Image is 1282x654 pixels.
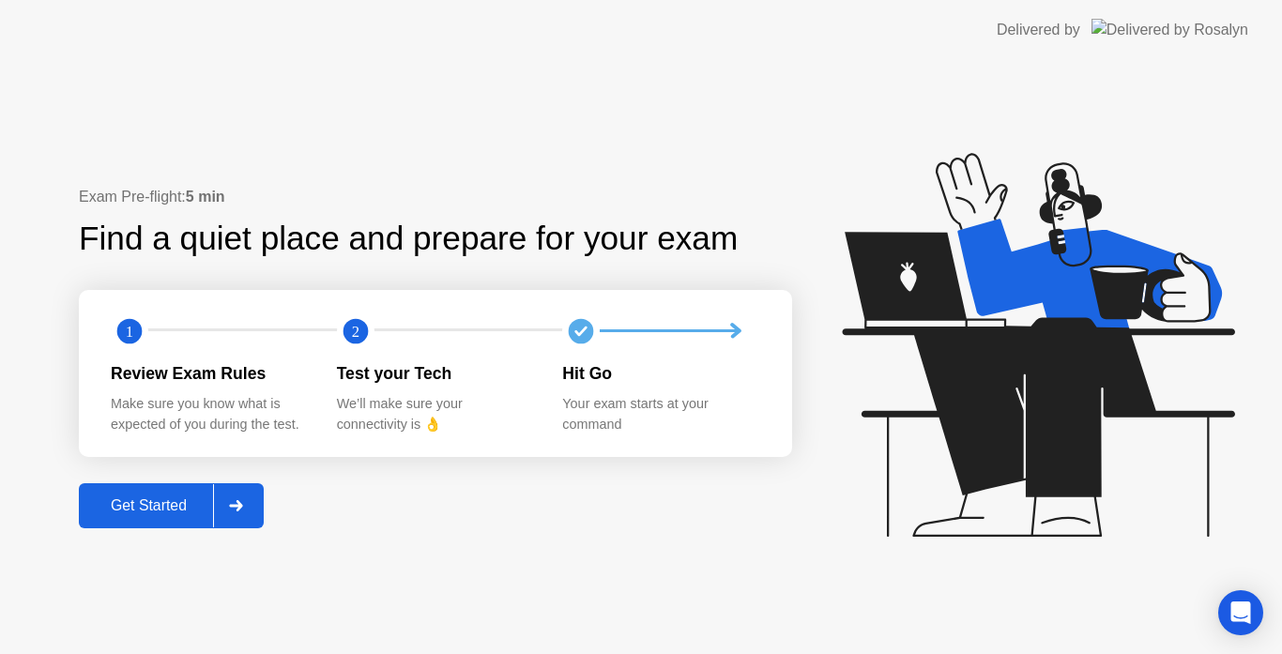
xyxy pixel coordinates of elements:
[997,19,1080,41] div: Delivered by
[79,186,792,208] div: Exam Pre-flight:
[186,189,225,205] b: 5 min
[562,394,758,434] div: Your exam starts at your command
[79,214,740,264] div: Find a quiet place and prepare for your exam
[352,322,359,340] text: 2
[1218,590,1263,635] div: Open Intercom Messenger
[562,361,758,386] div: Hit Go
[111,394,307,434] div: Make sure you know what is expected of you during the test.
[337,361,533,386] div: Test your Tech
[84,497,213,514] div: Get Started
[111,361,307,386] div: Review Exam Rules
[337,394,533,434] div: We’ll make sure your connectivity is 👌
[1091,19,1248,40] img: Delivered by Rosalyn
[79,483,264,528] button: Get Started
[126,322,133,340] text: 1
